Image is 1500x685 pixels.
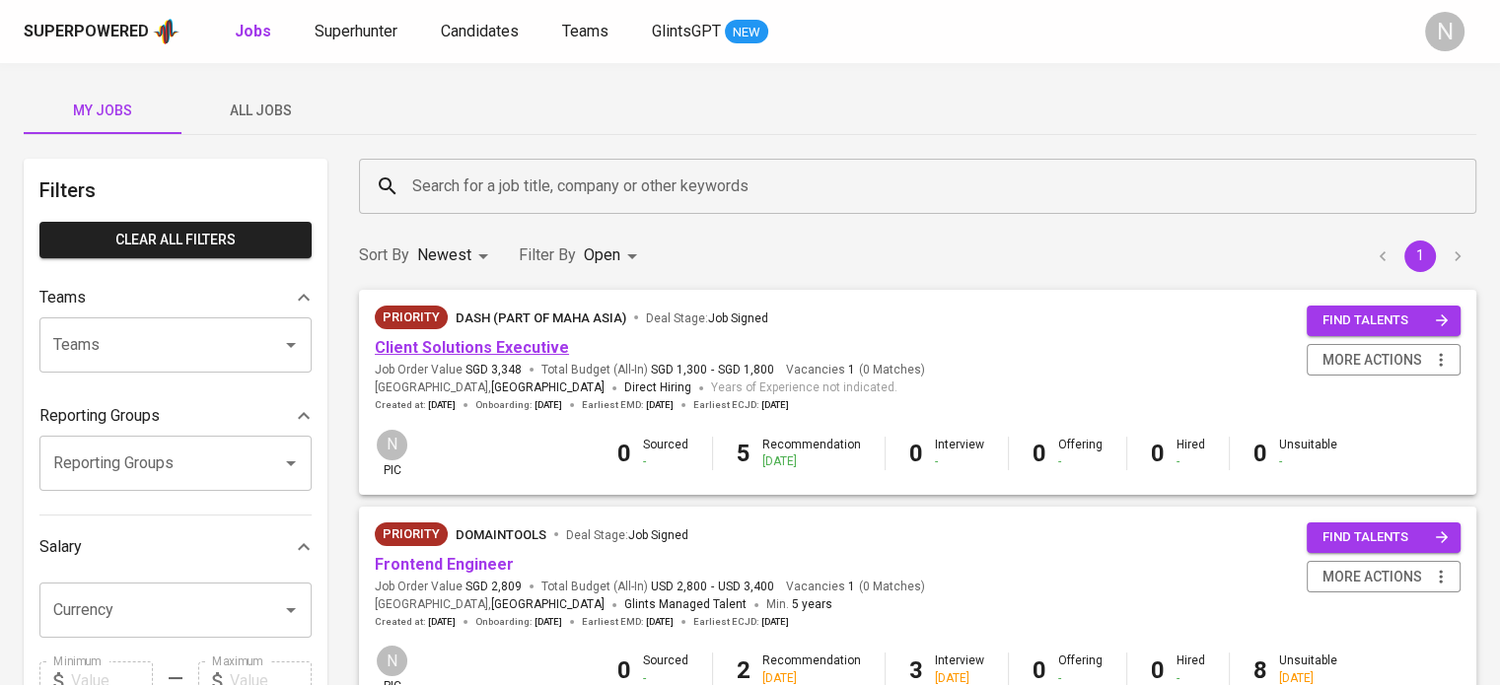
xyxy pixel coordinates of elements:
[562,20,612,44] a: Teams
[584,238,644,274] div: Open
[359,243,409,267] p: Sort By
[39,404,160,428] p: Reporting Groups
[643,453,688,470] div: -
[519,243,576,267] p: Filter By
[693,398,789,412] span: Earliest ECJD :
[646,398,674,412] span: [DATE]
[39,286,86,309] p: Teams
[624,380,691,394] span: Direct Hiring
[428,398,456,412] span: [DATE]
[651,579,707,595] span: USD 2,800
[762,437,861,470] div: Recommendation
[465,579,522,595] span: SGD 2,809
[1322,348,1422,373] span: more actions
[375,524,448,544] span: Priority
[718,579,774,595] span: USD 3,400
[375,428,409,479] div: pic
[737,440,750,467] b: 5
[491,595,605,615] span: [GEOGRAPHIC_DATA]
[535,615,562,629] span: [DATE]
[24,21,149,43] div: Superpowered
[582,398,674,412] span: Earliest EMD :
[792,597,832,611] span: 5 years
[845,362,855,378] span: 1
[1033,440,1046,467] b: 0
[375,595,605,615] span: [GEOGRAPHIC_DATA] ,
[375,522,448,546] div: New Job received from Demand Team
[375,378,605,398] span: [GEOGRAPHIC_DATA] ,
[456,527,546,542] span: DomainTools
[1279,437,1337,470] div: Unsuitable
[1177,437,1205,470] div: Hired
[693,615,789,629] span: Earliest ECJD :
[711,378,897,398] span: Years of Experience not indicated.
[1404,240,1436,272] button: page 1
[652,22,721,40] span: GlintsGPT
[582,615,674,629] span: Earliest EMD :
[39,396,312,436] div: Reporting Groups
[762,453,861,470] div: [DATE]
[1322,526,1449,549] span: find talents
[428,615,456,629] span: [DATE]
[475,615,562,629] span: Onboarding :
[628,528,688,542] span: Job Signed
[935,437,984,470] div: Interview
[761,615,789,629] span: [DATE]
[1253,440,1267,467] b: 0
[39,222,312,258] button: Clear All filters
[375,579,522,595] span: Job Order Value
[39,535,82,559] p: Salary
[761,398,789,412] span: [DATE]
[562,22,608,40] span: Teams
[737,656,750,684] b: 2
[1151,440,1165,467] b: 0
[935,453,984,470] div: -
[465,362,522,378] span: SGD 3,348
[786,362,925,378] span: Vacancies ( 0 Matches )
[277,331,305,359] button: Open
[36,99,170,123] span: My Jobs
[711,579,714,595] span: -
[1307,522,1461,553] button: find talents
[39,278,312,317] div: Teams
[417,243,471,267] p: Newest
[1058,453,1103,470] div: -
[441,20,523,44] a: Candidates
[375,308,448,327] span: Priority
[617,440,631,467] b: 0
[39,174,312,206] h6: Filters
[909,440,923,467] b: 0
[718,362,774,378] span: SGD 1,800
[708,311,768,325] span: Job Signed
[652,20,768,44] a: GlintsGPT NEW
[375,615,456,629] span: Created at :
[624,597,747,611] span: Glints Managed Talent
[1322,309,1449,332] span: find talents
[1322,565,1422,589] span: more actions
[1307,561,1461,593] button: more actions
[315,20,401,44] a: Superhunter
[1425,12,1464,51] div: N
[1364,240,1476,272] nav: pagination navigation
[456,310,626,325] span: Dash (part of Maha Asia)
[1151,656,1165,684] b: 0
[475,398,562,412] span: Onboarding :
[277,449,305,477] button: Open
[646,311,768,325] span: Deal Stage :
[584,245,620,264] span: Open
[55,228,296,252] span: Clear All filters
[375,306,448,329] div: New Job received from Demand Team
[535,398,562,412] span: [DATE]
[441,22,519,40] span: Candidates
[725,23,768,42] span: NEW
[651,362,707,378] span: SGD 1,300
[375,398,456,412] span: Created at :
[315,22,397,40] span: Superhunter
[39,527,312,567] div: Salary
[235,22,271,40] b: Jobs
[24,17,179,46] a: Superpoweredapp logo
[1177,453,1205,470] div: -
[643,437,688,470] div: Sourced
[375,428,409,462] div: N
[541,579,774,595] span: Total Budget (All-In)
